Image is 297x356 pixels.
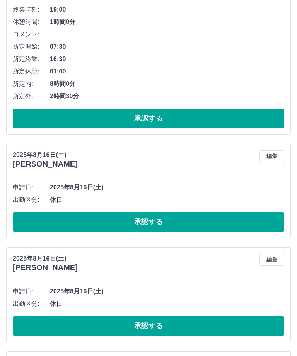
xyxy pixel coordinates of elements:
[13,151,78,160] p: 2025年8月16日(土)
[13,213,284,232] button: 承認する
[13,264,78,273] h3: [PERSON_NAME]
[50,80,284,89] span: 8時間0分
[13,92,50,101] span: 所定外:
[13,160,78,169] h3: [PERSON_NAME]
[13,67,50,77] span: 所定休憩:
[13,30,50,39] span: コメント:
[13,109,284,128] button: 承認する
[50,300,284,309] span: 休日
[13,183,50,192] span: 申請日:
[13,55,50,64] span: 所定終業:
[259,254,284,266] button: 編集
[50,183,284,192] span: 2025年8月16日(土)
[13,287,50,296] span: 申請日:
[13,18,50,27] span: 休憩時間:
[259,151,284,162] button: 編集
[50,18,284,27] span: 1時間0分
[50,67,284,77] span: 01:00
[50,287,284,296] span: 2025年8月16日(土)
[13,196,50,205] span: 出勤区分:
[13,80,50,89] span: 所定内:
[50,43,284,52] span: 07:30
[13,300,50,309] span: 出勤区分:
[50,92,284,101] span: 2時間30分
[13,43,50,52] span: 所定開始:
[50,196,284,205] span: 休日
[50,55,284,64] span: 16:30
[13,5,50,15] span: 終業時刻:
[50,5,284,15] span: 19:00
[13,254,78,264] p: 2025年8月16日(土)
[13,317,284,336] button: 承認する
